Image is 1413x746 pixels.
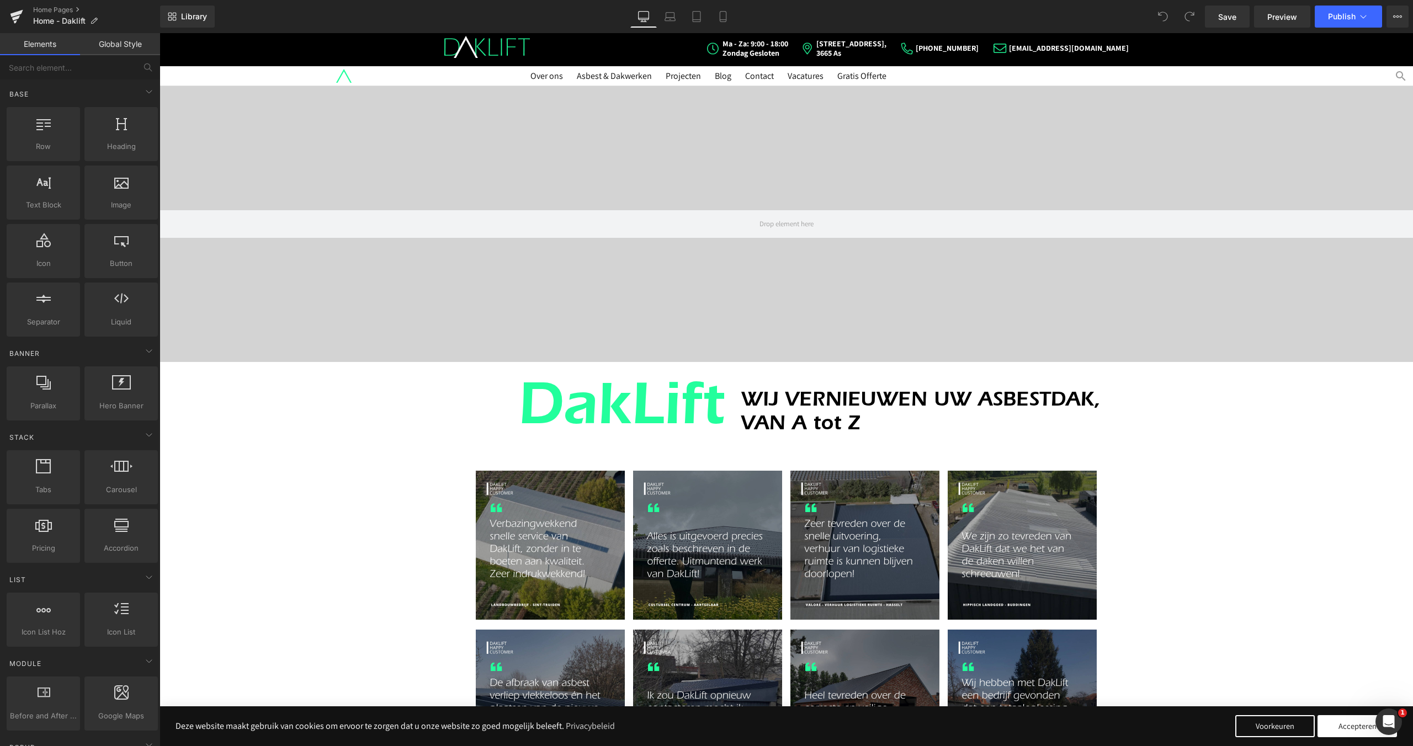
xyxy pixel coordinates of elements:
[160,6,215,28] a: New Library
[417,37,492,49] a: Asbest & Dakwerken
[1398,708,1407,717] span: 1
[1158,682,1237,704] button: Accepteren
[1152,6,1174,28] button: Undo
[10,542,77,554] span: Pricing
[88,626,155,638] span: Icon List
[316,596,466,746] img: Tevreden klant vernieuwing asbestdak op garage
[1076,682,1155,704] button: Voorkeuren
[642,6,727,24] a: [STREET_ADDRESS], 3665 As
[657,15,727,24] div: 3665 As
[88,710,155,722] span: Google Maps
[586,37,614,49] a: Contact
[657,6,683,28] a: Laptop
[10,484,77,495] span: Tabs
[88,400,155,412] span: Hero Banner
[788,596,938,746] img: tevreden klant asbestdak vernieuwen
[8,348,41,359] span: Banner
[88,316,155,328] span: Liquid
[628,37,664,49] a: Vacatures
[10,258,77,269] span: Icon
[16,687,405,699] span: Deze website maakt gebruik van cookies om ervoor te zorgen dat u onze website zo goed mogelijk be...
[832,9,969,21] a: [EMAIL_ADDRESS][DOMAIN_NAME]
[10,199,77,211] span: Text Block
[8,574,27,585] span: List
[678,37,727,49] a: Gratis Offerte
[740,8,819,23] a: [PHONE_NUMBER]
[849,10,969,19] div: [EMAIL_ADDRESS][DOMAIN_NAME]
[80,33,160,55] a: Global Style
[33,6,160,14] a: Home Pages
[8,658,43,669] span: Module
[506,37,541,49] a: Projecten
[563,6,629,15] div: Ma - Za: 9:00 - 18:00
[312,345,565,415] h1: DakLift
[756,10,819,19] div: [PHONE_NUMBER]
[181,12,207,22] span: Library
[581,358,941,404] h1: WIJ VERNIEUWEN UW ASBESTDAK, VAN A tot Z
[10,400,77,412] span: Parallax
[405,686,457,700] a: Privacybeleid (opens in a new tab)
[657,6,727,15] div: [STREET_ADDRESS],
[88,141,155,152] span: Heading
[1178,6,1200,28] button: Redo
[788,438,938,587] img: Tevreden klant vervanging asbestdak Hippisch landgoed in Buddingen
[683,6,710,28] a: Tablet
[1218,11,1236,23] span: Save
[10,316,77,328] span: Separator
[8,89,30,99] span: Base
[8,432,35,443] span: Stack
[88,258,155,269] span: Button
[88,542,155,554] span: Accordion
[631,596,780,746] img: Tevreden klant verwijderen asbesthoudende golfplaten uit houthalen
[285,3,370,25] img: DakLift: Veilige en Efficiënte Asbestdak Vervanging, Kwaliteit en Klanttevredenheid Gegarandeerd
[1387,6,1409,28] button: More
[710,6,736,28] a: Mobile
[474,438,623,587] img: Tevreden klant vervanging asbestdak cultureel centrum aartselaar
[316,438,466,587] img: Tevreden klant vervanging asbestdak op garage
[1315,6,1382,28] button: Publish
[177,36,192,50] img: DakLift: Uw Partner in Asbestsanering en Duurzame Dakvernieuwing, Met Focus op Veiligheid en Tran...
[1375,708,1402,735] iframe: Intercom live chat
[88,199,155,211] span: Image
[10,141,77,152] span: Row
[371,37,403,49] a: Over ons
[10,710,77,722] span: Before and After Images
[631,438,780,587] img: Tevreden klant vervanging asbestdak Valore Hasselt
[1254,6,1310,28] a: Preview
[563,15,629,24] div: Zondag Gesloten
[1328,12,1356,21] span: Publish
[1267,11,1297,23] span: Preview
[630,6,657,28] a: Desktop
[10,626,77,638] span: Icon List Hoz
[33,17,86,25] span: Home - Daklift
[555,37,572,49] a: Blog
[88,484,155,495] span: Carousel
